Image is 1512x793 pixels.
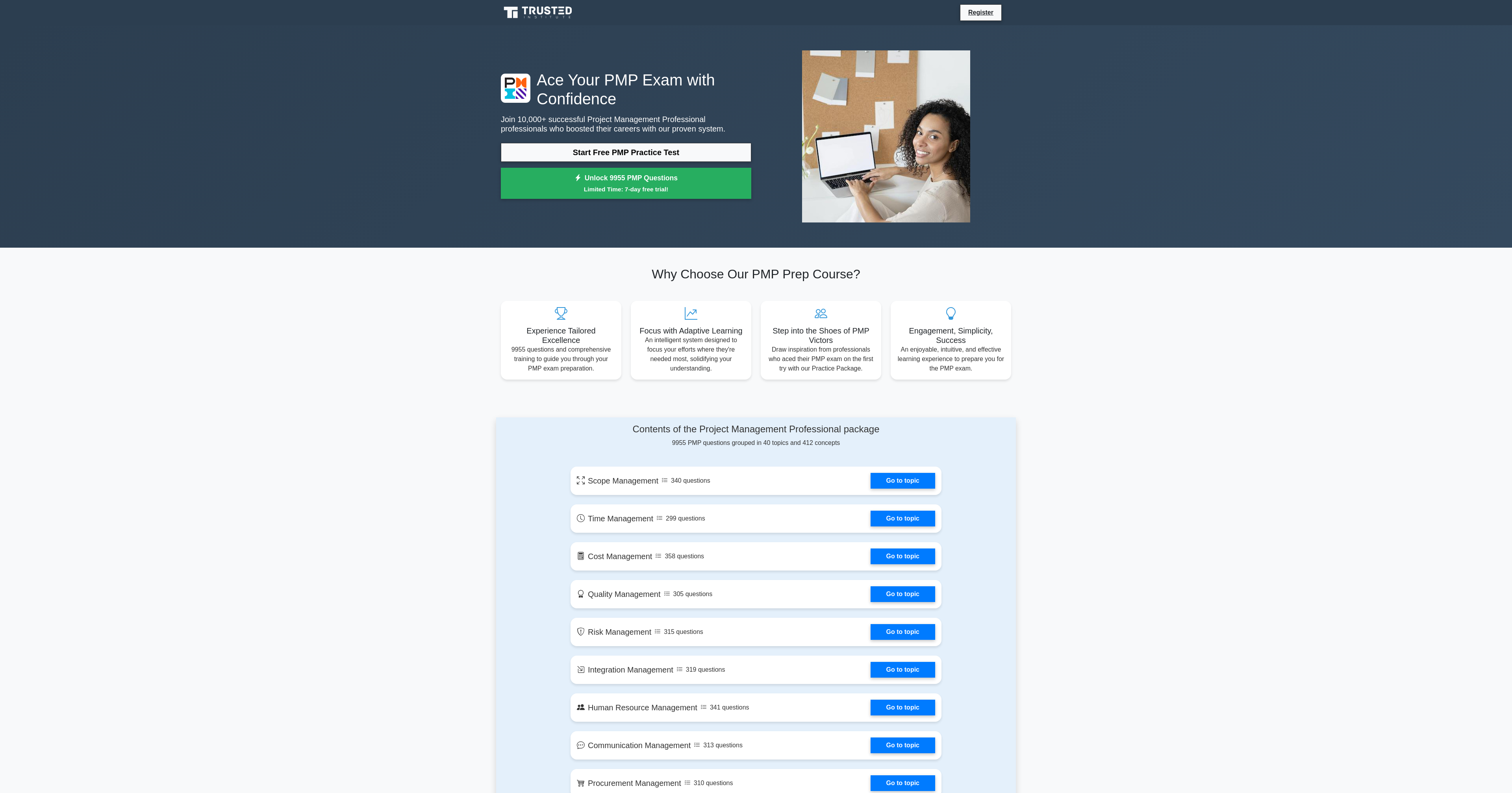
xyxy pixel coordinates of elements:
h4: Contents of the Project Management Professional package [571,424,941,435]
a: Go to topic [871,775,935,791]
h5: Step into the Shoes of PMP Victors [767,326,875,345]
a: Go to topic [871,700,935,715]
a: Go to topic [871,586,935,602]
p: An enjoyable, intuitive, and effective learning experience to prepare you for the PMP exam. [897,345,1005,373]
div: 9955 PMP questions grouped in 40 topics and 412 concepts [571,424,941,448]
a: Go to topic [871,624,935,640]
h5: Engagement, Simplicity, Success [897,326,1005,345]
a: Go to topic [871,473,935,489]
h1: Ace Your PMP Exam with Confidence [501,70,751,108]
a: Go to topic [871,662,935,678]
a: Go to topic [871,737,935,753]
p: 9955 questions and comprehensive training to guide you through your PMP exam preparation. [507,345,615,373]
h5: Focus with Adaptive Learning [637,326,745,335]
a: Go to topic [871,511,935,526]
a: Start Free PMP Practice Test [501,143,751,162]
h5: Experience Tailored Excellence [507,326,615,345]
a: Go to topic [871,548,935,564]
p: An intelligent system designed to focus your efforts where they're needed most, solidifying your ... [637,335,745,373]
a: Register [964,7,998,17]
h2: Why Choose Our PMP Prep Course? [501,267,1011,282]
a: Unlock 9955 PMP QuestionsLimited Time: 7-day free trial! [501,168,751,199]
small: Limited Time: 7-day free trial! [511,185,741,194]
p: Draw inspiration from professionals who aced their PMP exam on the first try with our Practice Pa... [767,345,875,373]
p: Join 10,000+ successful Project Management Professional professionals who boosted their careers w... [501,115,751,133]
